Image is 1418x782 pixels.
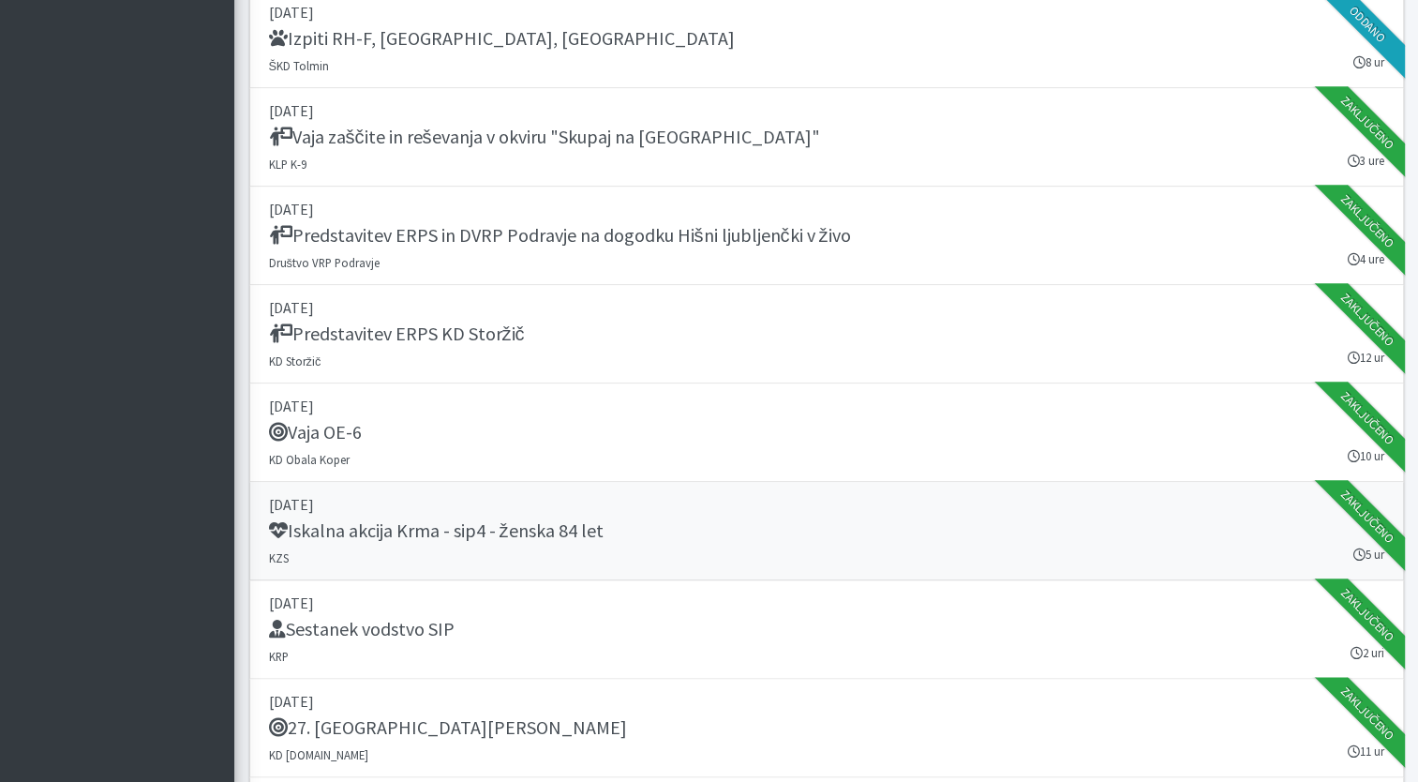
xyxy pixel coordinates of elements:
small: KD Obala Koper [269,452,350,467]
p: [DATE] [269,493,1384,516]
h5: Izpiti RH-F, [GEOGRAPHIC_DATA], [GEOGRAPHIC_DATA] [269,27,735,50]
a: [DATE] Vaja OE-6 KD Obala Koper 10 ur Zaključeno [249,383,1404,482]
h5: 27. [GEOGRAPHIC_DATA][PERSON_NAME] [269,716,627,739]
p: [DATE] [269,592,1384,614]
a: [DATE] 27. [GEOGRAPHIC_DATA][PERSON_NAME] KD [DOMAIN_NAME] 11 ur Zaključeno [249,679,1404,777]
p: [DATE] [269,99,1384,122]
small: ŠKD Tolmin [269,58,330,73]
h5: Predstavitev ERPS in DVRP Podravje na dogodku Hišni ljubljenčki v živo [269,224,851,247]
p: [DATE] [269,395,1384,417]
small: KLP K-9 [269,157,306,172]
a: [DATE] Iskalna akcija Krma - sip4 - ženska 84 let KZS 5 ur Zaključeno [249,482,1404,580]
p: [DATE] [269,690,1384,713]
a: [DATE] Predstavitev ERPS in DVRP Podravje na dogodku Hišni ljubljenčki v živo Društvo VRP Podravj... [249,187,1404,285]
small: Društvo VRP Podravje [269,255,380,270]
p: [DATE] [269,296,1384,319]
a: [DATE] Predstavitev ERPS KD Storžič KD Storžič 12 ur Zaključeno [249,285,1404,383]
small: KD Storžič [269,353,321,368]
h5: Predstavitev ERPS KD Storžič [269,323,525,345]
a: [DATE] Vaja zaščite in reševanja v okviru "Skupaj na [GEOGRAPHIC_DATA]" KLP K-9 3 ure Zaključeno [249,88,1404,187]
h5: Vaja OE-6 [269,421,362,444]
a: [DATE] Sestanek vodstvo SIP KRP 2 uri Zaključeno [249,580,1404,679]
h5: Sestanek vodstvo SIP [269,618,455,640]
h5: Vaja zaščite in reševanja v okviru "Skupaj na [GEOGRAPHIC_DATA]" [269,126,820,148]
h5: Iskalna akcija Krma - sip4 - ženska 84 let [269,519,604,542]
p: [DATE] [269,1,1384,23]
small: KRP [269,649,289,664]
p: [DATE] [269,198,1384,220]
small: KD [DOMAIN_NAME] [269,747,368,762]
small: KZS [269,550,289,565]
